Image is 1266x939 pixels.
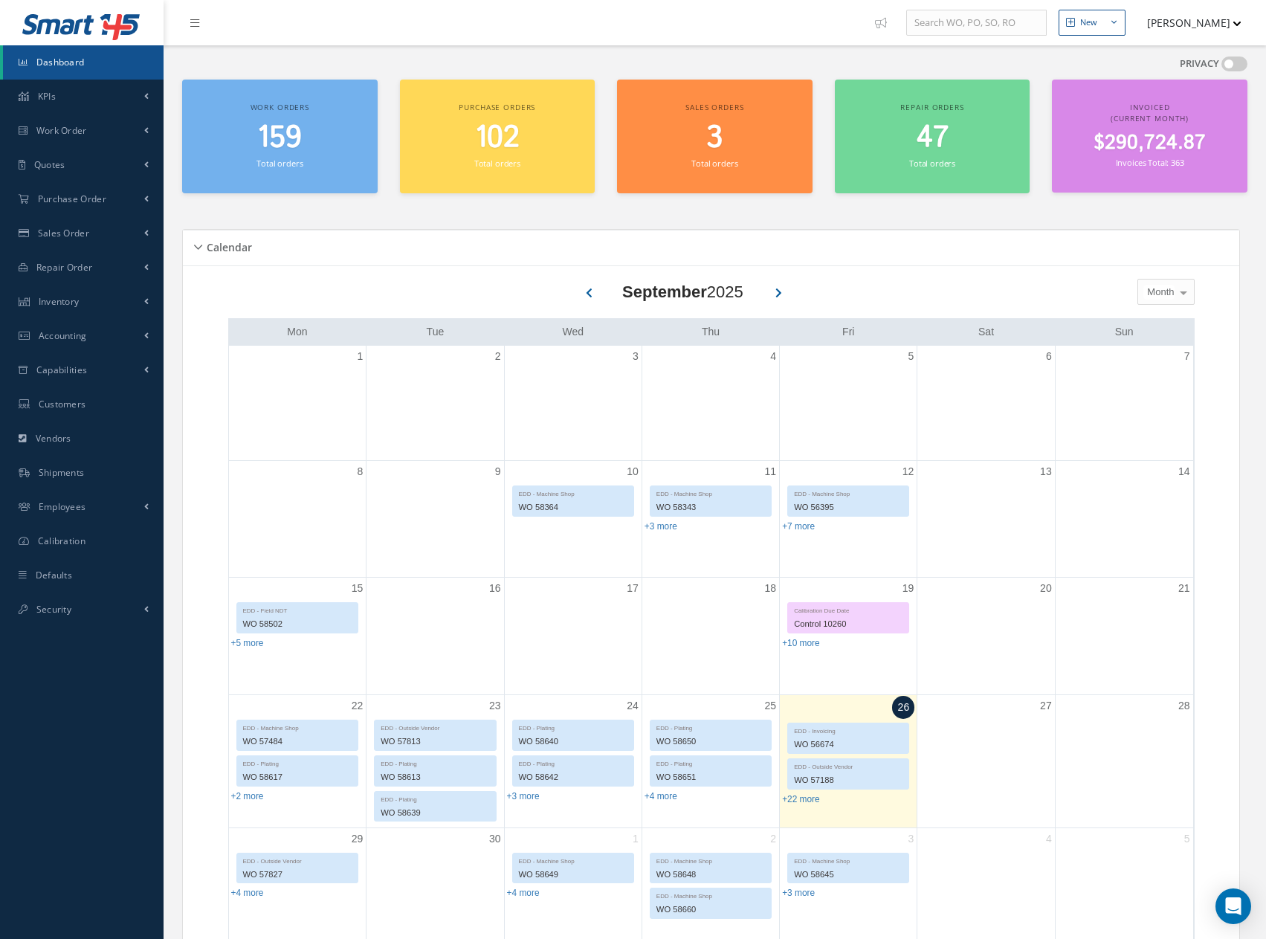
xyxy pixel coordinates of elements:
[375,804,495,822] div: WO 58639
[39,329,87,342] span: Accounting
[257,117,302,159] span: 159
[38,90,56,103] span: KPIs
[182,80,378,193] a: Work orders 159 Total orders
[366,694,504,827] td: September 23, 2025
[1181,828,1193,850] a: October 5, 2025
[474,158,520,169] small: Total orders
[835,80,1030,193] a: Repair orders 47 Total orders
[459,102,535,112] span: Purchase orders
[650,733,771,750] div: WO 58650
[349,578,366,599] a: September 15, 2025
[513,756,633,769] div: EDD - Plating
[617,80,813,193] a: Sales orders 3 Total orders
[1055,694,1192,827] td: September 28, 2025
[1055,346,1192,461] td: September 7, 2025
[762,695,780,717] a: September 25, 2025
[513,769,633,786] div: WO 58642
[375,792,495,804] div: EDD - Plating
[507,791,540,801] a: Show 3 more events
[788,736,908,753] div: WO 56674
[3,45,164,80] a: Dashboard
[788,603,908,616] div: Calibration Due Date
[492,346,504,367] a: September 2, 2025
[630,346,642,367] a: September 3, 2025
[650,486,771,499] div: EDD - Machine Shop
[917,694,1055,827] td: September 27, 2025
[39,500,86,513] span: Employees
[354,346,366,367] a: September 1, 2025
[1111,113,1189,123] span: (Current Month)
[36,124,87,137] span: Work Order
[424,323,448,341] a: Tuesday
[231,791,264,801] a: Show 2 more events
[691,158,737,169] small: Total orders
[1037,461,1055,483] a: September 13, 2025
[513,854,633,866] div: EDD - Machine Shop
[504,694,642,827] td: September 24, 2025
[624,695,642,717] a: September 24, 2025
[38,227,89,239] span: Sales Order
[375,756,495,769] div: EDD - Plating
[917,346,1055,461] td: September 6, 2025
[650,756,771,769] div: EDD - Plating
[1055,460,1192,578] td: September 14, 2025
[1043,346,1055,367] a: September 6, 2025
[256,158,303,169] small: Total orders
[366,578,504,695] td: September 16, 2025
[699,323,723,341] a: Thursday
[650,499,771,516] div: WO 58343
[1037,578,1055,599] a: September 20, 2025
[513,720,633,733] div: EDD - Plating
[237,733,358,750] div: WO 57484
[36,261,93,274] span: Repair Order
[762,578,780,599] a: September 18, 2025
[36,603,71,616] span: Security
[1080,16,1097,29] div: New
[486,695,504,717] a: September 23, 2025
[251,102,309,112] span: Work orders
[349,695,366,717] a: September 22, 2025
[39,295,80,308] span: Inventory
[622,283,707,301] b: September
[36,56,85,68] span: Dashboard
[237,720,358,733] div: EDD - Machine Shop
[486,578,504,599] a: September 16, 2025
[229,346,366,461] td: September 1, 2025
[905,346,917,367] a: September 5, 2025
[38,193,106,205] span: Purchase Order
[1094,129,1206,158] span: $290,724.87
[237,769,358,786] div: WO 58617
[780,694,917,827] td: September 26, 2025
[475,117,520,159] span: 102
[900,102,963,112] span: Repair orders
[1215,888,1251,924] div: Open Intercom Messenger
[39,398,86,410] span: Customers
[645,521,677,532] a: Show 3 more events
[685,102,743,112] span: Sales orders
[202,236,252,254] h5: Calendar
[782,638,820,648] a: Show 10 more events
[788,866,908,883] div: WO 58645
[1055,578,1192,695] td: September 21, 2025
[1130,102,1170,112] span: Invoiced
[237,603,358,616] div: EDD - Field NDT
[917,460,1055,578] td: September 13, 2025
[492,461,504,483] a: September 9, 2025
[375,769,495,786] div: WO 58613
[507,888,540,898] a: Show 4 more events
[645,791,677,801] a: Show 4 more events
[36,569,72,581] span: Defaults
[892,696,914,719] a: September 26, 2025
[1143,285,1174,300] span: Month
[1180,57,1219,71] label: PRIVACY
[788,499,908,516] div: WO 56395
[788,854,908,866] div: EDD - Machine Shop
[375,720,495,733] div: EDD - Outside Vendor
[905,828,917,850] a: October 3, 2025
[36,432,71,445] span: Vendors
[486,828,504,850] a: September 30, 2025
[622,280,743,304] div: 2025
[1037,695,1055,717] a: September 27, 2025
[513,486,633,499] div: EDD - Machine Shop
[1133,8,1241,37] button: [PERSON_NAME]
